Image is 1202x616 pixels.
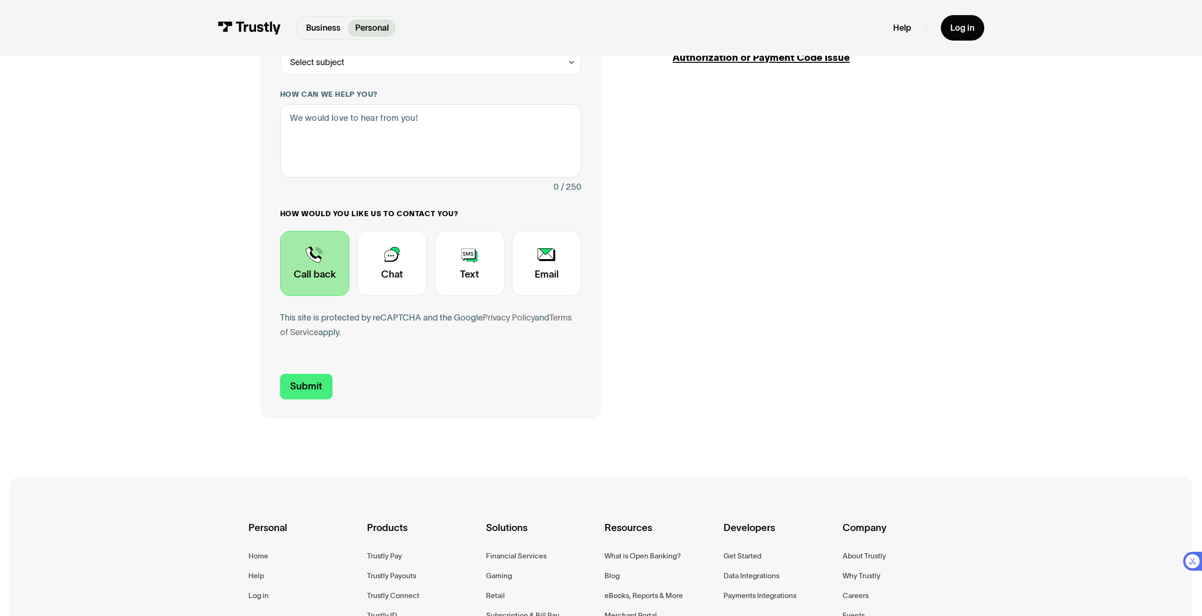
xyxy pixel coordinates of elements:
[248,550,268,562] a: Home
[724,570,779,582] a: Data Integrations
[605,550,681,562] a: What is Open Banking?
[893,23,911,34] a: Help
[843,590,869,602] a: Careers
[248,590,269,602] a: Log in
[605,520,716,550] div: Resources
[367,520,478,550] div: Products
[280,51,582,76] div: Select subject
[724,590,796,602] a: Payments Integrations
[843,520,954,550] div: Company
[280,90,582,100] label: How can we help you?
[724,550,761,562] a: Get Started
[248,570,264,582] a: Help
[673,51,941,65] div: Authorization or Payment Code Issue
[367,550,402,562] a: Trustly Pay
[248,520,360,550] div: Personal
[280,311,582,340] div: This site is protected by reCAPTCHA and the Google and apply.
[843,550,886,562] a: About Trustly
[280,374,332,399] input: Submit
[941,15,984,41] a: Log in
[950,23,974,34] div: Log in
[486,590,505,602] a: Retail
[486,570,512,582] a: Gaming
[605,570,620,582] a: Blog
[355,22,389,34] p: Personal
[290,55,344,70] div: Select subject
[554,180,559,194] div: 0
[306,22,341,34] p: Business
[483,313,535,322] a: Privacy Policy
[348,19,396,37] a: Personal
[218,21,281,34] img: Trustly Logo
[605,590,683,602] a: eBooks, Reports & More
[486,520,597,550] div: Solutions
[367,590,419,602] a: Trustly Connect
[843,570,880,582] a: Why Trustly
[298,19,348,37] a: Business
[367,570,416,582] a: Trustly Payouts
[724,520,835,550] div: Developers
[486,550,546,562] a: Financial Services
[561,180,581,194] div: / 250
[280,209,582,219] label: How would you like us to contact you?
